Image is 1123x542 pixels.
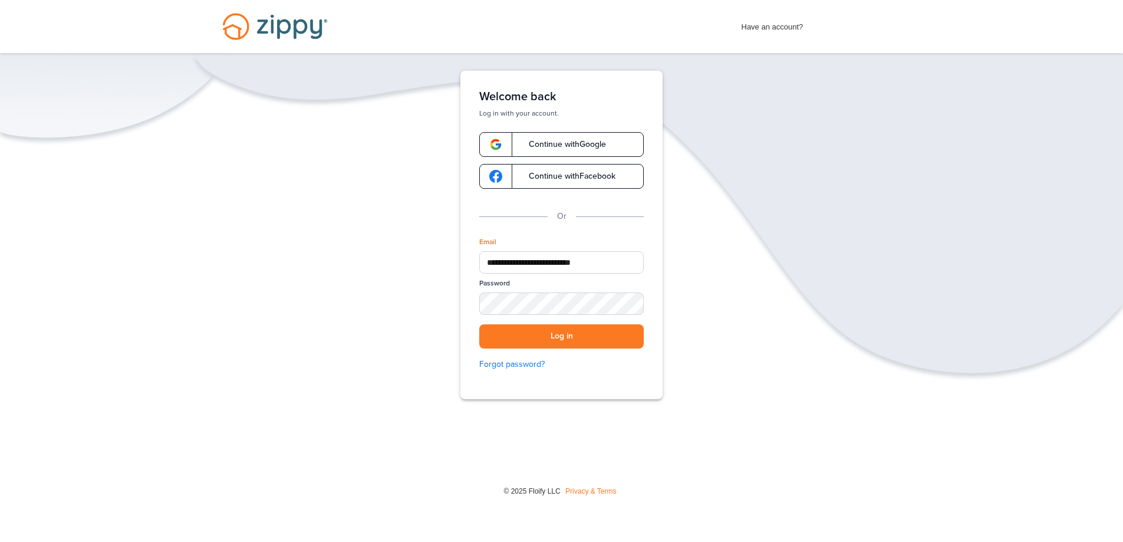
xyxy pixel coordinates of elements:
input: Email [479,251,644,274]
span: Continue with Google [517,140,606,149]
input: Password [479,293,644,315]
img: google-logo [489,138,502,151]
label: Email [479,237,496,247]
span: Have an account? [742,15,803,34]
button: Log in [479,324,644,349]
a: Forgot password? [479,358,644,371]
p: Or [557,210,567,223]
p: Log in with your account. [479,109,644,118]
a: google-logoContinue withGoogle [479,132,644,157]
label: Password [479,278,510,288]
span: © 2025 Floify LLC [503,487,560,495]
a: google-logoContinue withFacebook [479,164,644,189]
a: Privacy & Terms [565,487,616,495]
h1: Welcome back [479,90,644,104]
span: Continue with Facebook [517,172,615,180]
img: google-logo [489,170,502,183]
